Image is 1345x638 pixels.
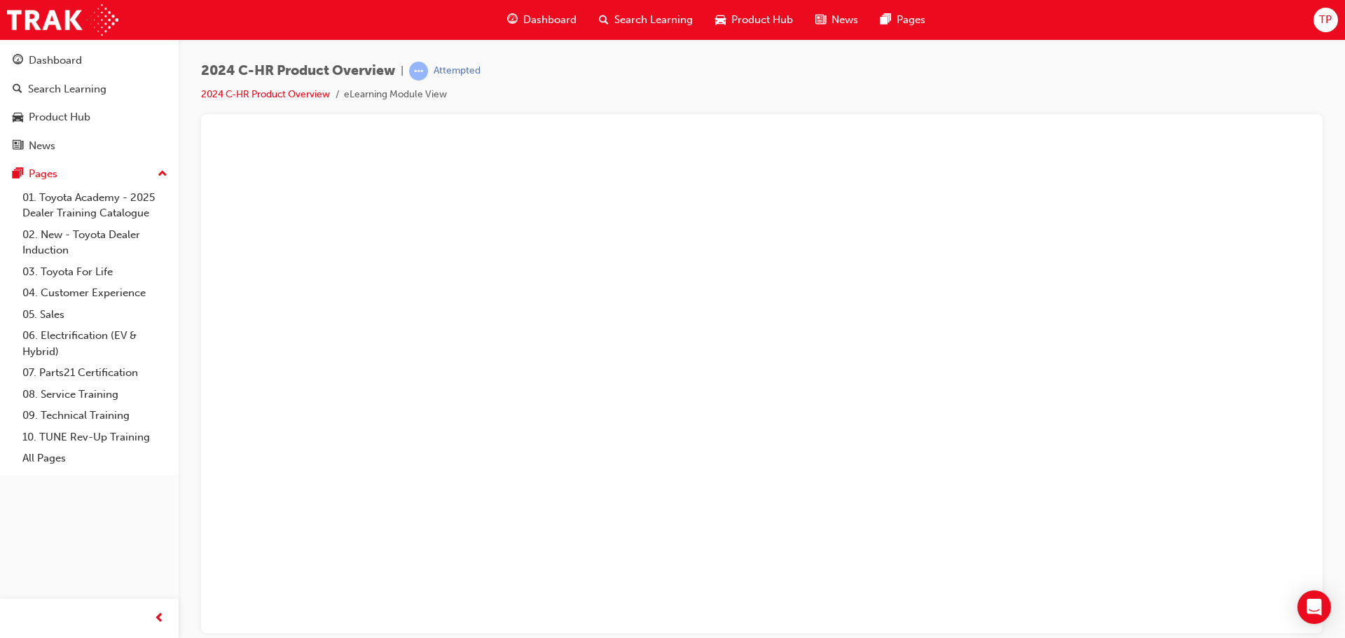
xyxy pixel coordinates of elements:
[6,45,173,161] button: DashboardSearch LearningProduct HubNews
[6,161,173,187] button: Pages
[7,4,118,36] img: Trak
[715,11,726,29] span: car-icon
[704,6,804,34] a: car-iconProduct Hub
[897,12,925,28] span: Pages
[29,53,82,69] div: Dashboard
[17,362,173,384] a: 07. Parts21 Certification
[6,104,173,130] a: Product Hub
[17,448,173,469] a: All Pages
[523,12,577,28] span: Dashboard
[588,6,704,34] a: search-iconSearch Learning
[17,384,173,405] a: 08. Service Training
[17,282,173,304] a: 04. Customer Experience
[29,109,90,125] div: Product Hub
[17,261,173,283] a: 03. Toyota For Life
[201,63,395,79] span: 2024 C-HR Product Overview
[1313,8,1338,32] button: TP
[17,187,173,224] a: 01. Toyota Academy - 2025 Dealer Training Catalogue
[869,6,937,34] a: pages-iconPages
[614,12,693,28] span: Search Learning
[13,168,23,181] span: pages-icon
[28,81,106,97] div: Search Learning
[496,6,588,34] a: guage-iconDashboard
[17,224,173,261] a: 02. New - Toyota Dealer Induction
[17,405,173,427] a: 09. Technical Training
[29,166,57,182] div: Pages
[158,165,167,183] span: up-icon
[434,64,481,78] div: Attempted
[17,325,173,362] a: 06. Electrification (EV & Hybrid)
[1319,12,1332,28] span: TP
[401,63,403,79] span: |
[815,11,826,29] span: news-icon
[6,76,173,102] a: Search Learning
[881,11,891,29] span: pages-icon
[17,427,173,448] a: 10. TUNE Rev-Up Training
[599,11,609,29] span: search-icon
[13,83,22,96] span: search-icon
[507,11,518,29] span: guage-icon
[804,6,869,34] a: news-iconNews
[6,48,173,74] a: Dashboard
[6,133,173,159] a: News
[731,12,793,28] span: Product Hub
[832,12,858,28] span: News
[201,88,330,100] a: 2024 C-HR Product Overview
[13,111,23,124] span: car-icon
[29,138,55,154] div: News
[13,140,23,153] span: news-icon
[1297,590,1331,624] div: Open Intercom Messenger
[154,610,165,627] span: prev-icon
[344,87,447,103] li: eLearning Module View
[17,304,173,326] a: 05. Sales
[409,62,428,81] span: learningRecordVerb_ATTEMPT-icon
[13,55,23,67] span: guage-icon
